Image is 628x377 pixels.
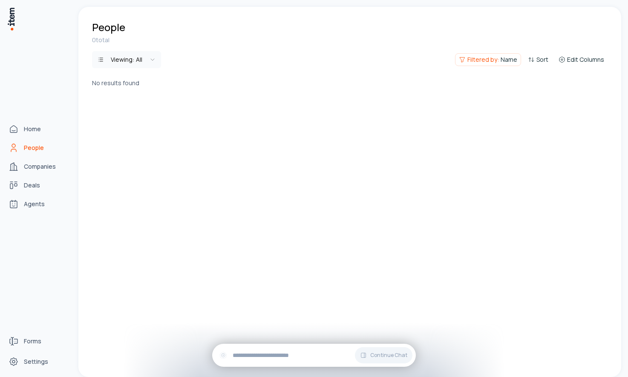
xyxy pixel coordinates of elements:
[536,55,548,64] span: Sort
[5,196,70,213] a: Agents
[501,55,517,64] span: Name
[92,36,608,44] div: 0 total
[7,7,15,31] img: Item Brain Logo
[567,55,604,64] span: Edit Columns
[355,347,412,363] button: Continue Chat
[212,344,416,367] div: Continue Chat
[24,144,44,152] span: People
[24,181,40,190] span: Deals
[24,200,45,208] span: Agents
[370,352,407,359] span: Continue Chat
[92,78,621,88] p: No results found
[24,357,48,366] span: Settings
[24,337,41,345] span: Forms
[5,139,70,156] a: People
[24,162,56,171] span: Companies
[5,353,70,370] a: Settings
[5,158,70,175] a: Companies
[524,54,552,66] button: Sort
[5,177,70,194] a: Deals
[455,53,521,66] button: Filtered by:Name
[5,333,70,350] a: Forms
[467,55,499,64] span: Filtered by:
[5,121,70,138] a: Home
[111,55,142,64] div: Viewing:
[92,20,125,34] h1: People
[555,54,608,66] button: Edit Columns
[24,125,41,133] span: Home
